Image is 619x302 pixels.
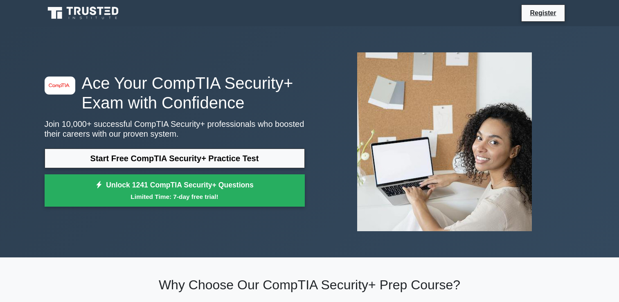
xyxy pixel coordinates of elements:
p: Join 10,000+ successful CompTIA Security+ professionals who boosted their careers with our proven... [45,119,305,139]
a: Register [525,8,561,18]
a: Unlock 1241 CompTIA Security+ QuestionsLimited Time: 7-day free trial! [45,174,305,207]
h1: Ace Your CompTIA Security+ Exam with Confidence [45,73,305,113]
h2: Why Choose Our CompTIA Security+ Prep Course? [45,277,575,293]
a: Start Free CompTIA Security+ Practice Test [45,149,305,168]
small: Limited Time: 7-day free trial! [55,192,295,201]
